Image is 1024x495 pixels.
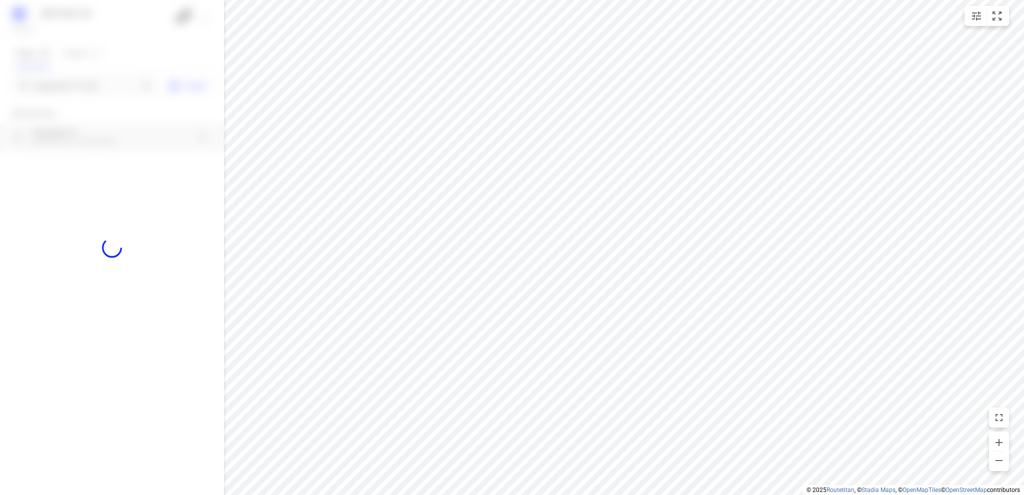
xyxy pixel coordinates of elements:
[861,487,895,494] a: Stadia Maps
[966,6,986,26] button: Map settings
[902,487,941,494] a: OpenMapTiles
[964,6,1009,26] div: small contained button group
[945,487,987,494] a: OpenStreetMap
[806,487,1020,494] li: © 2025 , © , © © contributors
[826,487,854,494] a: Routetitan
[987,6,1007,26] button: Fit zoom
